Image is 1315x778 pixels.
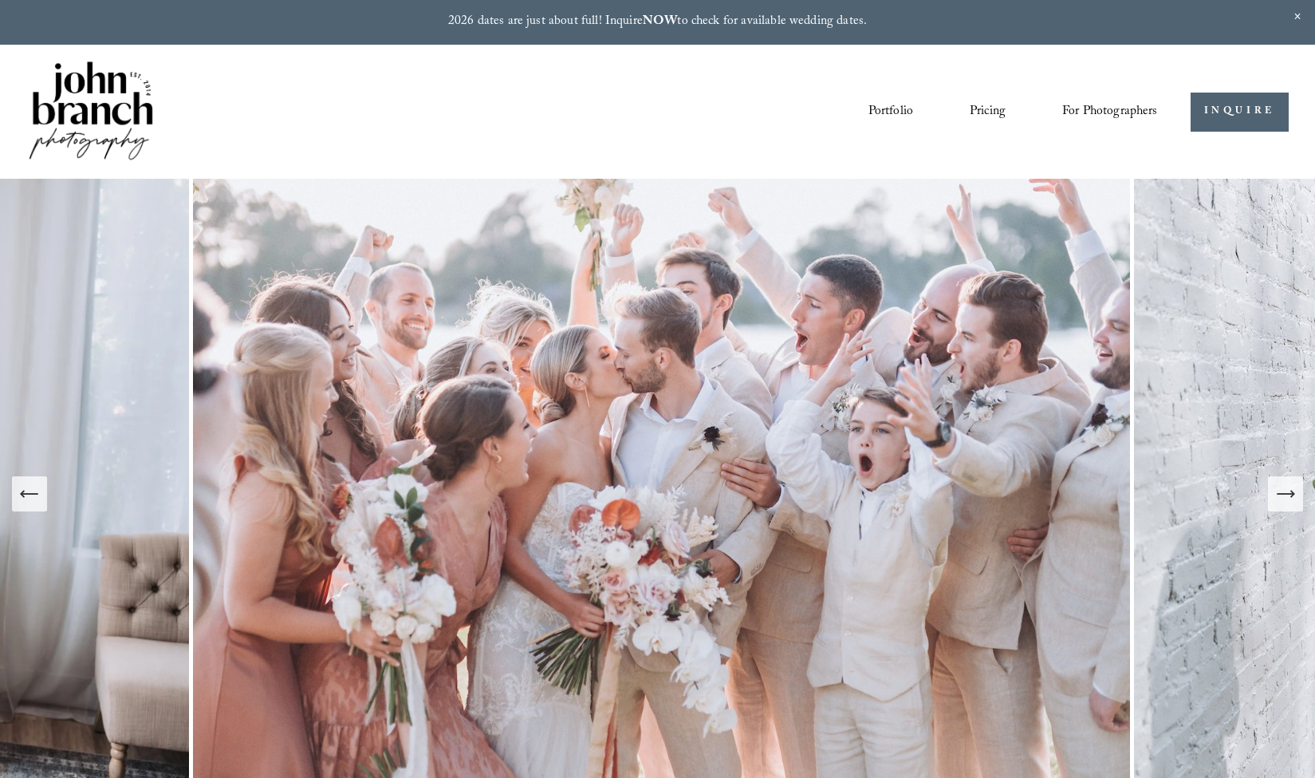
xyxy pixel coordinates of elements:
a: Pricing [970,98,1006,125]
span: For Photographers [1062,100,1158,124]
a: Portfolio [868,98,913,125]
button: Next Slide [1268,476,1303,511]
img: John Branch IV Photography [26,58,156,166]
button: Previous Slide [12,476,47,511]
a: folder dropdown [1062,98,1158,125]
a: INQUIRE [1191,93,1289,132]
